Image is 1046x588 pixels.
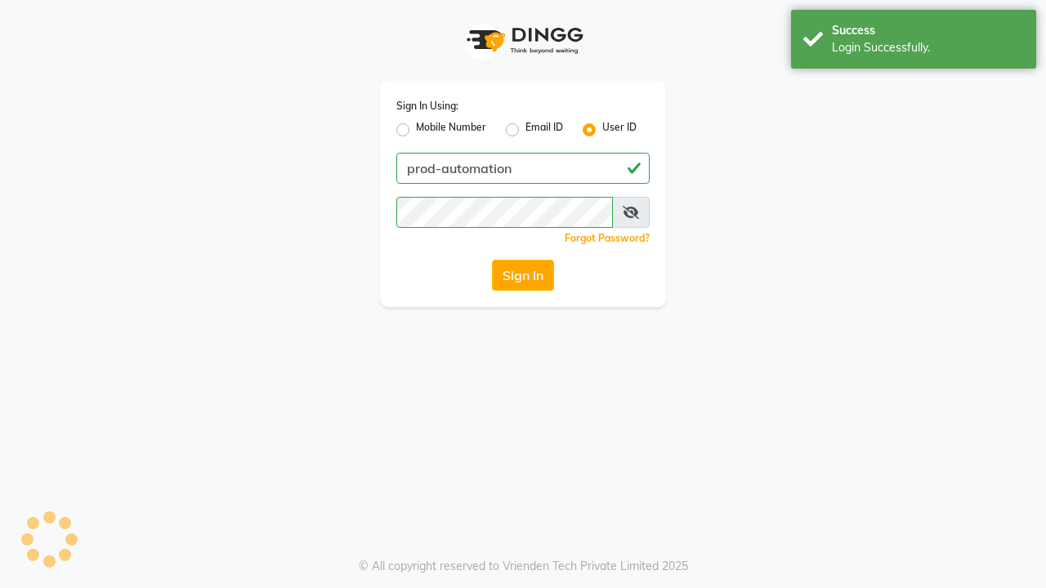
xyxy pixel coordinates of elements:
[832,39,1024,56] div: Login Successfully.
[396,99,458,114] label: Sign In Using:
[525,120,563,140] label: Email ID
[832,22,1024,39] div: Success
[416,120,486,140] label: Mobile Number
[396,153,650,184] input: Username
[565,232,650,244] a: Forgot Password?
[458,16,588,65] img: logo1.svg
[396,197,613,228] input: Username
[492,260,554,291] button: Sign In
[602,120,637,140] label: User ID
